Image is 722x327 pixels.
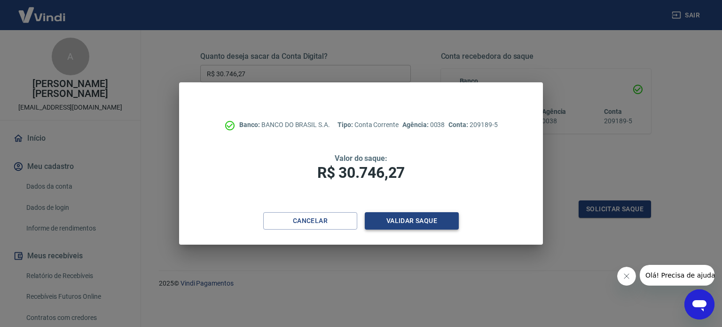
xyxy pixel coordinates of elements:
span: R$ 30.746,27 [317,164,405,182]
p: 0038 [402,120,445,130]
button: Validar saque [365,212,459,230]
span: Conta: [448,121,470,128]
iframe: Fechar mensagem [617,267,636,286]
iframe: Botão para abrir a janela de mensagens [684,289,714,319]
span: Valor do saque: [335,154,387,163]
span: Agência: [402,121,430,128]
iframe: Mensagem da empresa [640,265,714,286]
span: Olá! Precisa de ajuda? [6,7,79,14]
span: Banco: [239,121,261,128]
span: Tipo: [337,121,354,128]
p: 209189-5 [448,120,497,130]
p: BANCO DO BRASIL S.A. [239,120,330,130]
p: Conta Corrente [337,120,399,130]
button: Cancelar [263,212,357,230]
